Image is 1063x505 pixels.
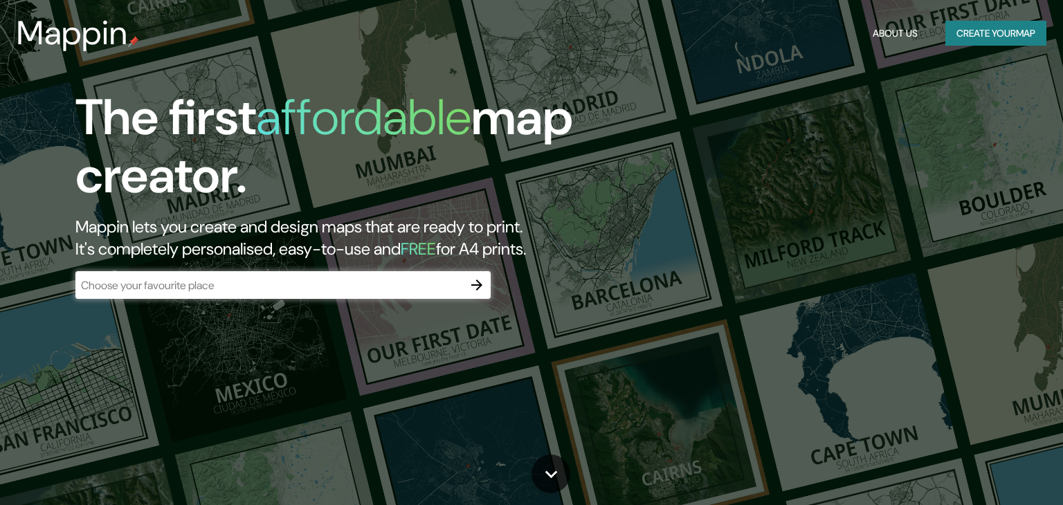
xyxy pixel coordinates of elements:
[17,14,128,53] h3: Mappin
[128,36,139,47] img: mappin-pin
[401,238,436,259] h5: FREE
[75,89,607,216] h1: The first map creator.
[940,451,1048,490] iframe: Help widget launcher
[867,21,923,46] button: About Us
[75,216,607,260] h2: Mappin lets you create and design maps that are ready to print. It's completely personalised, eas...
[75,277,463,293] input: Choose your favourite place
[945,21,1046,46] button: Create yourmap
[256,85,471,149] h1: affordable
